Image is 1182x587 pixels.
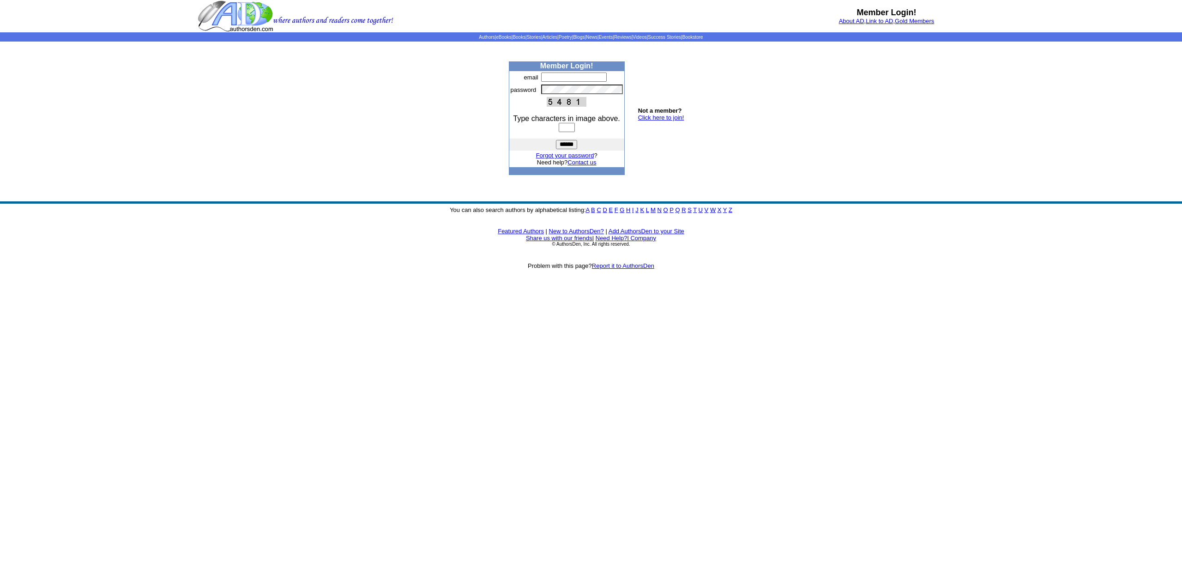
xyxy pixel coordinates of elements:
a: S [687,206,692,213]
font: ? [536,152,597,159]
a: Q [675,206,680,213]
font: | [627,235,656,242]
b: Member Login! [540,62,593,70]
a: Bookstore [682,35,703,40]
a: F [615,206,618,213]
a: Featured Authors [498,228,544,235]
a: N [657,206,662,213]
font: Need help? [537,159,597,166]
a: Y [723,206,727,213]
font: email [524,74,538,81]
a: Share us with our friends [526,235,592,242]
a: Forgot your password [536,152,594,159]
font: | [592,235,594,242]
a: Click here to join! [638,114,684,121]
a: W [710,206,716,213]
a: Authors [479,35,495,40]
font: © AuthorsDen, Inc. All rights reserved. [552,242,630,247]
a: O [663,206,668,213]
a: Videos [633,35,646,40]
a: K [640,206,644,213]
a: J [635,206,639,213]
a: Company [630,235,656,242]
font: You can also search authors by alphabetical listing: [450,206,732,213]
a: News [586,35,597,40]
a: T [693,206,697,213]
a: Add AuthorsDen to your Site [609,228,684,235]
a: H [626,206,630,213]
font: | [546,228,547,235]
a: Books [513,35,525,40]
font: | [605,228,607,235]
img: This Is CAPTCHA Image [547,97,586,107]
a: I [632,206,634,213]
a: X [718,206,722,213]
a: Stories [527,35,541,40]
a: eBooks [496,35,511,40]
b: Not a member? [638,107,682,114]
span: | | | | | | | | | | | | [479,35,703,40]
a: Z [729,206,732,213]
font: password [511,86,537,93]
a: C [597,206,601,213]
a: Poetry [559,35,572,40]
a: Blogs [573,35,585,40]
a: B [591,206,595,213]
a: V [705,206,709,213]
a: About AD [839,18,864,24]
a: D [603,206,607,213]
a: M [651,206,656,213]
a: A [586,206,590,213]
a: Link to AD [866,18,893,24]
a: New to AuthorsDen? [549,228,604,235]
a: G [620,206,624,213]
a: R [681,206,686,213]
a: P [669,206,673,213]
a: L [646,206,649,213]
a: Report it to AuthorsDen [592,262,654,269]
a: Contact us [567,159,596,166]
font: Problem with this page? [528,262,654,269]
a: Gold Members [895,18,934,24]
a: E [609,206,613,213]
a: Articles [543,35,558,40]
a: Events [599,35,613,40]
a: U [699,206,703,213]
font: , , [839,18,935,24]
a: Reviews [614,35,632,40]
a: Need Help? [596,235,627,242]
font: Type characters in image above. [513,115,620,122]
a: Success Stories [648,35,681,40]
b: Member Login! [857,8,917,17]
